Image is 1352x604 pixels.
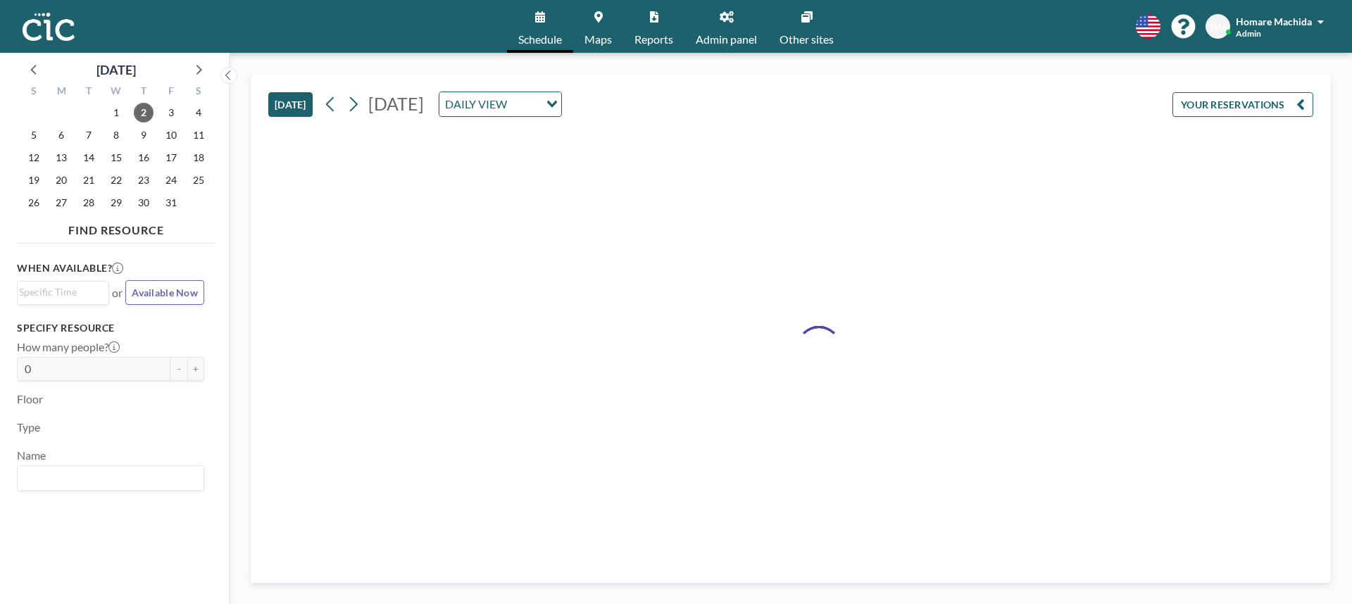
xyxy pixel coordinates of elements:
[157,83,184,101] div: F
[17,392,43,406] label: Floor
[584,34,612,45] span: Maps
[79,148,99,168] span: Tuesday, October 14, 2025
[51,170,71,190] span: Monday, October 20, 2025
[184,83,212,101] div: S
[161,125,181,145] span: Friday, October 10, 2025
[79,170,99,190] span: Tuesday, October 21, 2025
[442,95,510,113] span: DAILY VIEW
[161,148,181,168] span: Friday, October 17, 2025
[112,286,123,300] span: or
[17,420,40,434] label: Type
[51,193,71,213] span: Monday, October 27, 2025
[780,34,834,45] span: Other sites
[268,92,313,117] button: [DATE]
[24,193,44,213] span: Sunday, October 26, 2025
[17,218,215,237] h4: FIND RESOURCE
[1210,20,1227,33] span: HM
[161,170,181,190] span: Friday, October 24, 2025
[189,170,208,190] span: Saturday, October 25, 2025
[511,95,538,113] input: Search for option
[96,60,136,80] div: [DATE]
[51,148,71,168] span: Monday, October 13, 2025
[24,125,44,145] span: Sunday, October 5, 2025
[17,340,120,354] label: How many people?
[79,125,99,145] span: Tuesday, October 7, 2025
[18,282,108,303] div: Search for option
[189,125,208,145] span: Saturday, October 11, 2025
[187,357,204,381] button: +
[17,322,204,334] h3: Specify resource
[106,103,126,122] span: Wednesday, October 1, 2025
[106,170,126,190] span: Wednesday, October 22, 2025
[51,125,71,145] span: Monday, October 6, 2025
[1236,15,1312,27] span: Homare Machida
[17,448,46,463] label: Name
[161,103,181,122] span: Friday, October 3, 2025
[134,148,154,168] span: Thursday, October 16, 2025
[19,284,101,300] input: Search for option
[79,193,99,213] span: Tuesday, October 28, 2025
[170,357,187,381] button: -
[1172,92,1313,117] button: YOUR RESERVATIONS
[634,34,673,45] span: Reports
[134,103,154,122] span: Thursday, October 2, 2025
[696,34,757,45] span: Admin panel
[75,83,103,101] div: T
[106,148,126,168] span: Wednesday, October 15, 2025
[106,125,126,145] span: Wednesday, October 8, 2025
[103,83,130,101] div: W
[132,287,198,298] span: Available Now
[125,280,204,305] button: Available Now
[134,193,154,213] span: Thursday, October 30, 2025
[19,469,196,487] input: Search for option
[189,103,208,122] span: Saturday, October 4, 2025
[20,83,48,101] div: S
[130,83,157,101] div: T
[368,93,424,114] span: [DATE]
[189,148,208,168] span: Saturday, October 18, 2025
[18,466,204,490] div: Search for option
[24,170,44,190] span: Sunday, October 19, 2025
[134,170,154,190] span: Thursday, October 23, 2025
[134,125,154,145] span: Thursday, October 9, 2025
[1236,28,1261,39] span: Admin
[24,148,44,168] span: Sunday, October 12, 2025
[439,92,561,116] div: Search for option
[23,13,75,41] img: organization-logo
[161,193,181,213] span: Friday, October 31, 2025
[106,193,126,213] span: Wednesday, October 29, 2025
[48,83,75,101] div: M
[518,34,562,45] span: Schedule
